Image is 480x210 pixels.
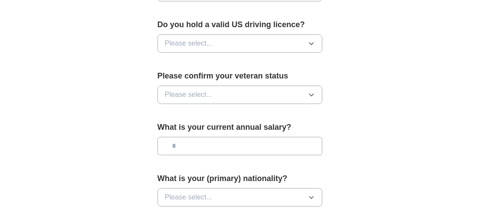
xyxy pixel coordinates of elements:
[158,173,323,185] label: What is your (primary) nationality?
[165,192,213,203] span: Please select...
[165,38,213,49] span: Please select...
[158,70,323,82] label: Please confirm your veteran status
[158,85,323,104] button: Please select...
[158,34,323,53] button: Please select...
[158,19,323,31] label: Do you hold a valid US driving licence?
[158,121,323,133] label: What is your current annual salary?
[165,89,213,100] span: Please select...
[158,188,323,206] button: Please select...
